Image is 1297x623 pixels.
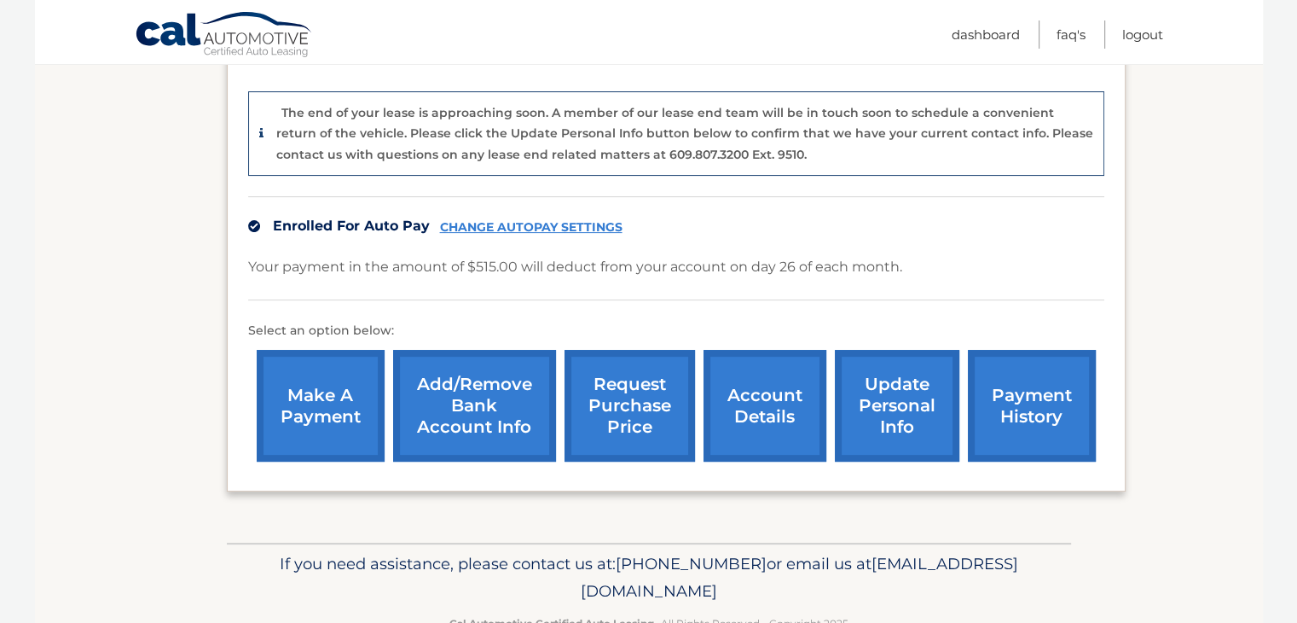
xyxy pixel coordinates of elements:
a: CHANGE AUTOPAY SETTINGS [440,220,622,235]
a: Add/Remove bank account info [393,350,556,462]
p: The end of your lease is approaching soon. A member of our lease end team will be in touch soon t... [276,105,1093,162]
a: Dashboard [952,20,1020,49]
a: Logout [1122,20,1163,49]
p: Select an option below: [248,321,1104,341]
p: If you need assistance, please contact us at: or email us at [238,550,1060,605]
a: account details [704,350,826,462]
a: FAQ's [1057,20,1086,49]
img: check.svg [248,220,260,232]
span: Enrolled For Auto Pay [273,218,430,234]
span: [PHONE_NUMBER] [616,554,767,574]
a: payment history [968,350,1096,462]
a: request purchase price [565,350,695,462]
a: Cal Automotive [135,11,314,61]
a: make a payment [257,350,385,462]
span: [EMAIL_ADDRESS][DOMAIN_NAME] [581,554,1018,601]
p: Your payment in the amount of $515.00 will deduct from your account on day 26 of each month. [248,255,902,279]
a: update personal info [835,350,959,462]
